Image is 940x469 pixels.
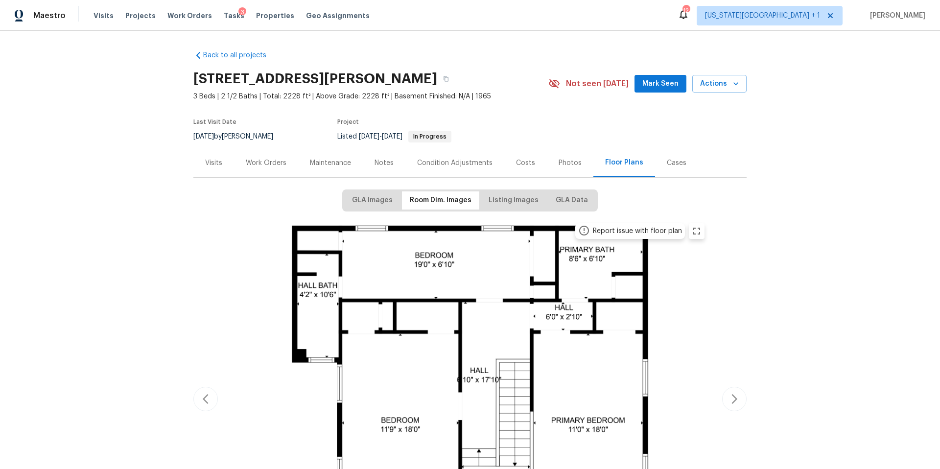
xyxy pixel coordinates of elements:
[193,74,437,84] h2: [STREET_ADDRESS][PERSON_NAME]
[667,158,686,168] div: Cases
[375,158,394,168] div: Notes
[224,12,244,19] span: Tasks
[692,75,747,93] button: Actions
[167,11,212,21] span: Work Orders
[409,134,450,140] span: In Progress
[402,191,479,210] button: Room Dim. Images
[689,223,705,239] button: zoom in
[566,79,629,89] span: Not seen [DATE]
[306,11,370,21] span: Geo Assignments
[605,158,643,167] div: Floor Plans
[548,191,596,210] button: GLA Data
[700,78,739,90] span: Actions
[682,6,689,16] div: 12
[382,133,402,140] span: [DATE]
[256,11,294,21] span: Properties
[238,7,246,17] div: 3
[246,158,286,168] div: Work Orders
[94,11,114,21] span: Visits
[359,133,402,140] span: -
[359,133,379,140] span: [DATE]
[193,133,214,140] span: [DATE]
[352,194,393,207] span: GLA Images
[559,158,582,168] div: Photos
[516,158,535,168] div: Costs
[193,131,285,142] div: by [PERSON_NAME]
[193,119,236,125] span: Last Visit Date
[193,92,548,101] span: 3 Beds | 2 1/2 Baths | Total: 2228 ft² | Above Grade: 2228 ft² | Basement Finished: N/A | 1965
[310,158,351,168] div: Maintenance
[866,11,925,21] span: [PERSON_NAME]
[705,11,820,21] span: [US_STATE][GEOGRAPHIC_DATA] + 1
[489,194,539,207] span: Listing Images
[642,78,679,90] span: Mark Seen
[33,11,66,21] span: Maestro
[205,158,222,168] div: Visits
[417,158,493,168] div: Condition Adjustments
[410,194,471,207] span: Room Dim. Images
[337,133,451,140] span: Listed
[634,75,686,93] button: Mark Seen
[556,194,588,207] span: GLA Data
[481,191,546,210] button: Listing Images
[193,50,287,60] a: Back to all projects
[437,70,455,88] button: Copy Address
[337,119,359,125] span: Project
[593,226,682,236] div: Report issue with floor plan
[344,191,400,210] button: GLA Images
[125,11,156,21] span: Projects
